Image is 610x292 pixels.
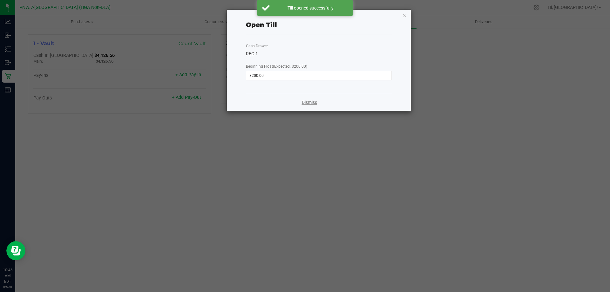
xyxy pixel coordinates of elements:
[246,51,392,57] div: REG 1
[246,20,277,30] div: Open Till
[246,64,307,69] span: Beginning Float
[6,241,25,260] iframe: Resource center
[273,5,348,11] div: Till opened successfully
[246,43,268,49] label: Cash Drawer
[273,64,307,69] span: (Expected: $200.00)
[302,99,317,106] a: Dismiss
